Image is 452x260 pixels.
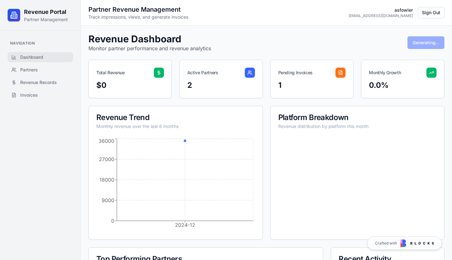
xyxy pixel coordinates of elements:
[96,114,255,121] div: Revenue Trend
[369,70,401,76] div: Monthly Growth
[24,16,68,23] p: Partner Management
[349,13,413,18] p: [EMAIL_ADDRESS][DOMAIN_NAME]
[88,5,188,14] h1: Partner Revenue Management
[175,222,195,228] tspan: 2024-12
[278,70,313,76] div: Pending Invoices
[24,8,68,16] h2: Revenue Portal
[88,33,211,45] h1: Revenue Dashboard
[278,123,437,130] div: Revenue distribution by platform this month
[401,239,434,247] img: Blocks
[96,80,164,90] div: $0
[88,14,188,20] p: Track impressions, views, and generate invoices
[99,156,114,162] tspan: 27000
[99,177,114,183] tspan: 18000
[187,70,218,76] div: Active Partners
[20,67,38,73] span: Partners
[369,80,437,90] div: 0.0%
[96,123,255,130] div: Monthly revenue over the last 6 months
[8,52,73,62] a: Dashboard
[8,90,73,100] a: Invoices
[278,114,437,121] div: Platform Breakdown
[111,218,114,224] tspan: 0
[96,70,124,76] div: Total Revenue
[88,45,211,52] p: Monitor partner performance and revenue analytics
[367,237,442,250] a: Crafted with
[187,80,255,90] div: 2
[99,138,114,144] tspan: 36000
[8,65,73,75] a: Partners
[8,38,73,48] div: Navigation
[20,79,57,86] span: Revenue Records
[349,7,413,13] p: asfowler
[418,7,444,18] button: Sign Out
[8,77,73,88] a: Revenue Records
[102,197,114,203] tspan: 9000
[20,54,43,60] span: Dashboard
[20,92,38,98] span: Invoices
[375,241,397,246] span: Crafted with
[278,80,346,90] div: 1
